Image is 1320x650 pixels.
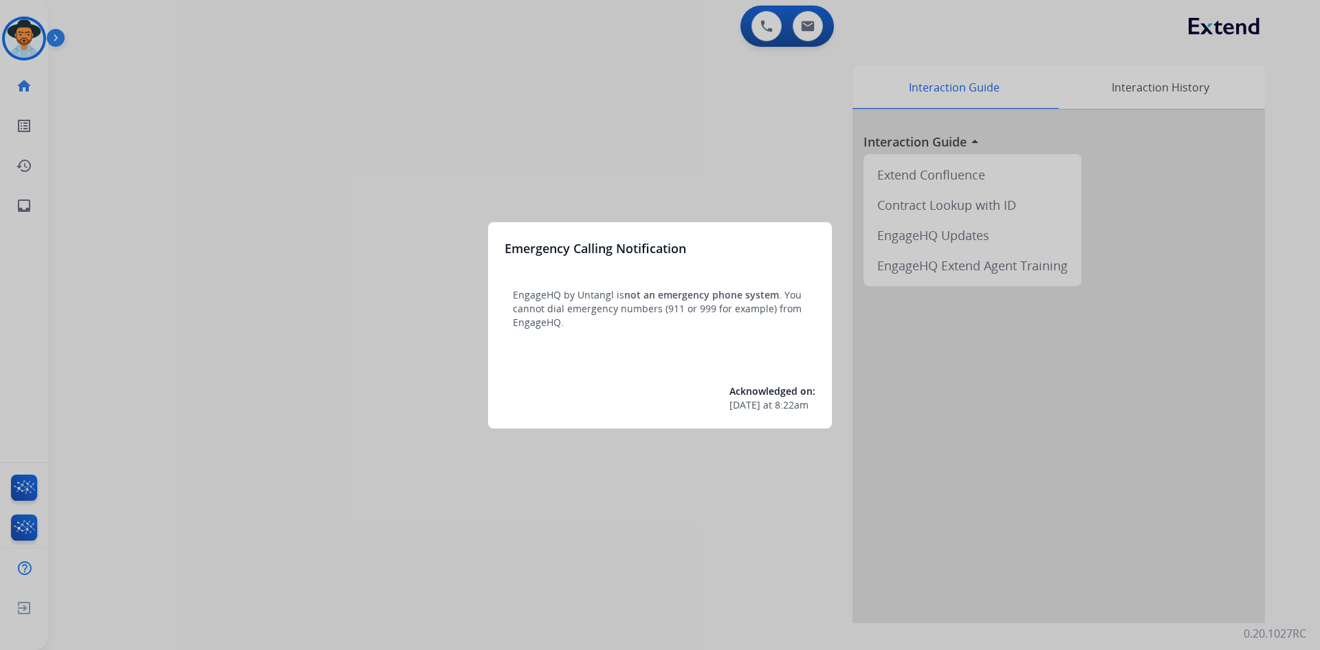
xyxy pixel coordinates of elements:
[775,398,808,412] span: 8:22am
[624,288,779,301] span: not an emergency phone system
[1244,625,1306,642] p: 0.20.1027RC
[729,384,815,398] span: Acknowledged on:
[505,239,686,258] h3: Emergency Calling Notification
[729,398,815,412] div: at
[513,288,807,329] p: EngageHQ by Untangl is . You cannot dial emergency numbers (911 or 999 for example) from EngageHQ.
[729,398,760,412] span: [DATE]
